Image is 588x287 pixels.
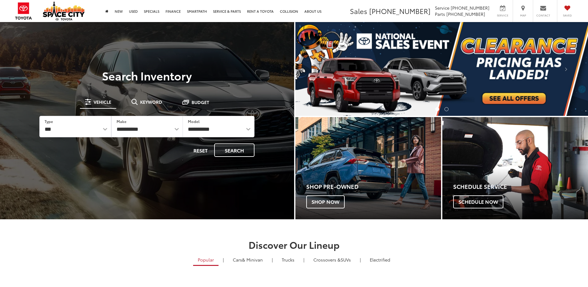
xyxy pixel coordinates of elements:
h4: Schedule Service [453,184,588,190]
h4: Shop Pre-Owned [306,184,441,190]
span: Service [496,13,510,17]
h2: Discover Our Lineup [76,239,513,250]
span: & Minivan [242,257,263,263]
li: Go to slide number 1. [435,107,439,111]
li: | [270,257,274,263]
label: Make [117,119,126,124]
li: | [358,257,362,263]
span: Contact [536,13,550,17]
span: Service [435,5,449,11]
div: Toyota [442,117,588,219]
span: Vehicle [94,100,111,104]
label: Model [188,119,200,124]
div: Toyota [295,117,441,219]
a: Cars [228,254,267,265]
img: Space City Toyota [43,1,85,20]
a: Popular [193,254,219,266]
h3: Search Inventory [26,69,268,82]
li: | [302,257,306,263]
span: Budget [192,100,209,104]
a: Trucks [277,254,299,265]
span: [PHONE_NUMBER] [446,11,485,17]
button: Click to view next picture. [544,34,588,103]
span: Keyword [140,100,162,104]
span: Parts [435,11,445,17]
a: SUVs [309,254,356,265]
span: Map [516,13,530,17]
span: Schedule Now [453,195,503,208]
span: Sales [350,6,367,16]
label: Type [45,119,53,124]
span: [PHONE_NUMBER] [369,6,431,16]
span: Shop Now [306,195,345,208]
span: Saved [560,13,574,17]
li: Go to slide number 2. [444,107,449,111]
li: | [221,257,225,263]
button: Click to view previous picture. [295,34,339,103]
a: Schedule Service Schedule Now [442,117,588,219]
button: Search [214,143,254,157]
button: Reset [188,143,213,157]
a: Electrified [365,254,395,265]
span: [PHONE_NUMBER] [451,5,489,11]
span: Crossovers & [313,257,341,263]
a: Shop Pre-Owned Shop Now [295,117,441,219]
